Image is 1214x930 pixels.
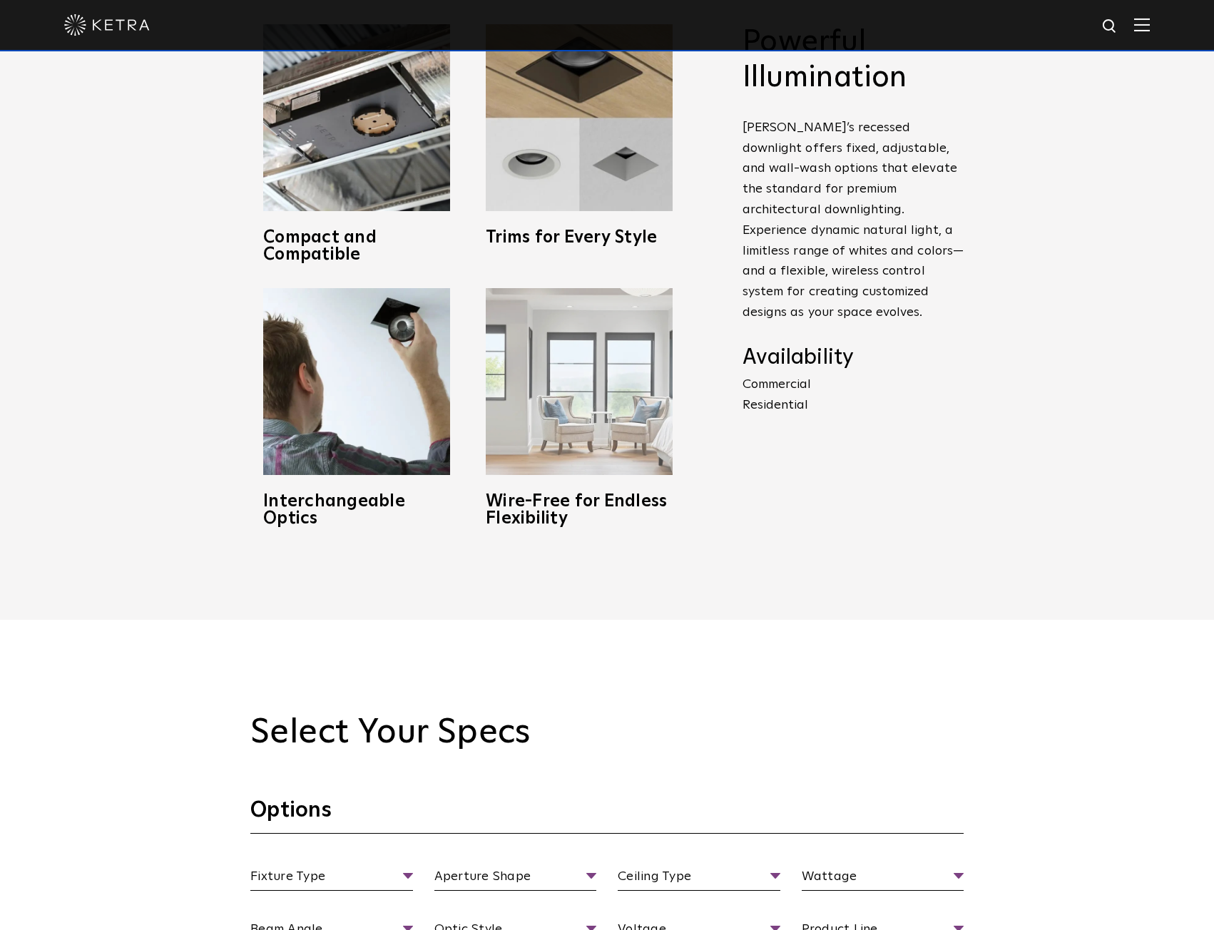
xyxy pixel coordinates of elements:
img: D3_OpticSwap [263,288,450,475]
img: search icon [1101,18,1119,36]
img: ketra-logo-2019-white [64,14,150,36]
span: Ceiling Type [618,867,780,891]
h4: Availability [743,344,964,372]
h3: Wire-Free for Endless Flexibility [486,493,673,527]
span: Wattage [802,867,964,891]
img: compact-and-copatible [263,24,450,211]
h2: Select Your Specs [250,712,964,754]
h3: Trims for Every Style [486,229,673,246]
p: Commercial Residential [743,374,964,416]
p: [PERSON_NAME]’s recessed downlight offers fixed, adjustable, and wall-wash options that elevate t... [743,118,964,323]
img: D3_WV_Bedroom [486,288,673,475]
h2: Powerful Illumination [743,24,964,96]
img: Hamburger%20Nav.svg [1134,18,1150,31]
h3: Interchangeable Optics [263,493,450,527]
h3: Options [250,797,964,834]
h3: Compact and Compatible [263,229,450,263]
span: Aperture Shape [434,867,597,891]
span: Fixture Type [250,867,413,891]
img: trims-for-every-style [486,24,673,211]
